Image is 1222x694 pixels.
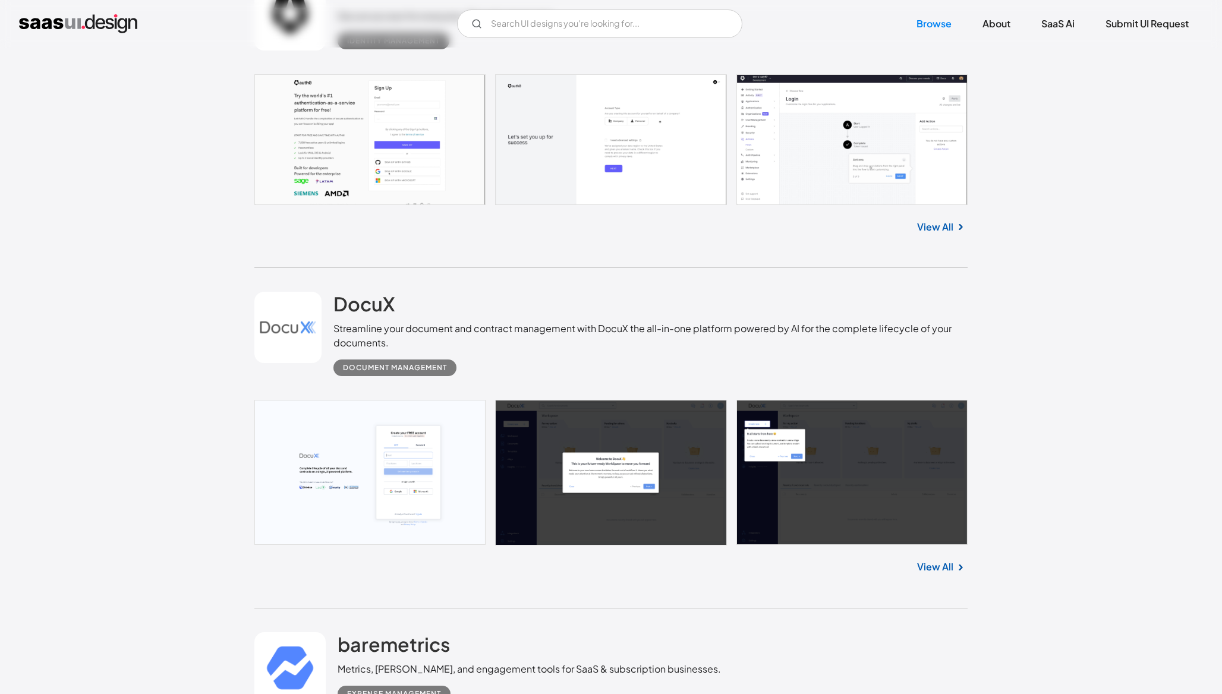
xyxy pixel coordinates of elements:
[338,662,721,676] div: Metrics, [PERSON_NAME], and engagement tools for SaaS & subscription businesses.
[338,632,450,656] h2: baremetrics
[917,560,953,574] a: View All
[457,10,742,38] form: Email Form
[338,632,450,662] a: baremetrics
[968,11,1025,37] a: About
[333,292,395,321] a: DocuX
[343,361,447,375] div: Document Management
[457,10,742,38] input: Search UI designs you're looking for...
[902,11,966,37] a: Browse
[333,321,968,350] div: Streamline your document and contract management with DocuX the all-in-one platform powered by AI...
[1027,11,1089,37] a: SaaS Ai
[333,292,395,316] h2: DocuX
[917,220,953,234] a: View All
[19,14,137,33] a: home
[1091,11,1203,37] a: Submit UI Request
